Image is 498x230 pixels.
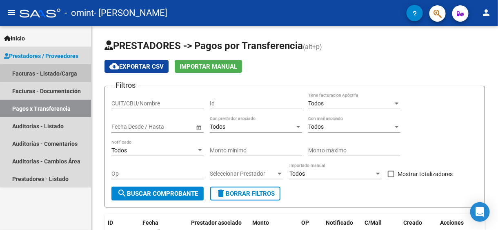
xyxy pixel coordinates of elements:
[216,188,226,198] mat-icon: delete
[180,63,237,70] span: Importar Manual
[210,170,276,177] span: Seleccionar Prestador
[64,4,94,22] span: - omint
[109,63,164,70] span: Exportar CSV
[398,169,453,179] span: Mostrar totalizadores
[191,219,242,226] span: Prestador asociado
[4,34,25,43] span: Inicio
[194,123,203,132] button: Open calendar
[470,202,490,222] div: Open Intercom Messenger
[326,219,353,226] span: Notificado
[175,60,242,73] button: Importar Manual
[111,187,204,201] button: Buscar Comprobante
[94,4,167,22] span: - [PERSON_NAME]
[108,219,113,226] span: ID
[111,147,127,154] span: Todos
[252,219,269,226] span: Monto
[7,8,16,18] mat-icon: menu
[111,123,141,130] input: Fecha inicio
[365,219,382,226] span: C/Mail
[308,100,324,107] span: Todos
[308,123,324,130] span: Todos
[117,190,198,197] span: Buscar Comprobante
[109,61,119,71] mat-icon: cloud_download
[111,80,140,91] h3: Filtros
[4,51,78,60] span: Prestadores / Proveedores
[104,60,169,73] button: Exportar CSV
[210,187,280,201] button: Borrar Filtros
[440,219,464,226] span: Acciones
[117,188,127,198] mat-icon: search
[216,190,275,197] span: Borrar Filtros
[104,40,303,51] span: PRESTADORES -> Pagos por Transferencia
[301,219,309,226] span: OP
[210,123,225,130] span: Todos
[289,170,305,177] span: Todos
[148,123,188,130] input: Fecha fin
[303,43,322,51] span: (alt+p)
[482,8,491,18] mat-icon: person
[403,219,422,226] span: Creado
